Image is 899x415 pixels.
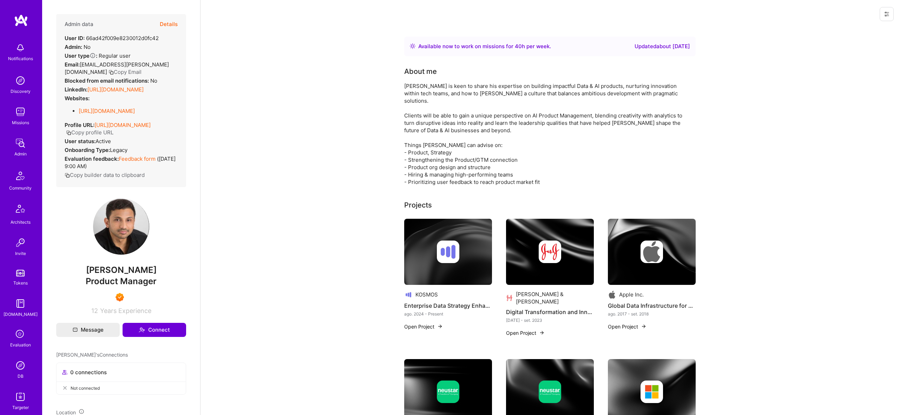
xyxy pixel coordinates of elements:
div: Apple Inc. [619,291,644,298]
img: Company logo [641,241,663,263]
strong: Blocked from email notifications: [65,77,150,84]
a: [URL][DOMAIN_NAME] [87,86,144,93]
div: Admin [14,150,27,158]
span: [EMAIL_ADDRESS][PERSON_NAME][DOMAIN_NAME] [65,61,169,75]
div: No [65,77,157,84]
img: Availability [410,43,415,49]
span: [PERSON_NAME] [56,265,186,275]
span: legacy [110,147,127,153]
button: Copy builder data to clipboard [65,171,145,179]
div: Architects [11,218,31,226]
i: icon Connect [139,327,145,333]
img: Company logo [404,290,413,299]
span: 40 [515,43,522,50]
span: 0 connections [70,369,107,376]
div: Targeter [12,404,29,411]
button: Copy Email [109,68,142,76]
h4: Admin data [65,21,93,27]
img: Company logo [506,294,513,302]
img: cover [506,219,594,285]
img: Company logo [437,381,459,403]
button: Connect [123,323,186,337]
img: admin teamwork [13,136,27,150]
img: Company logo [539,381,561,403]
i: icon CloseGray [62,385,68,391]
div: Notifications [8,55,33,62]
strong: Profile URL: [65,122,94,128]
div: [PERSON_NAME] is keen to share his expertise on building impactful Data & AI products, nurturing ... [404,82,685,186]
h4: Global Data Infrastructure for Maps [608,301,696,310]
button: Message [56,323,120,337]
i: Help [90,52,96,59]
div: Regular user [65,52,131,59]
strong: Email: [65,61,80,68]
i: icon Copy [66,130,71,135]
h4: Digital Transformation and Innovation in Healthcare [506,307,594,317]
span: Not connected [71,384,100,392]
i: icon SelectionTeam [14,328,27,341]
span: [PERSON_NAME]'s Connections [56,351,128,358]
div: Evaluation [10,341,31,349]
img: teamwork [13,105,27,119]
div: 66ad42f009e8230012d0fc42 [65,34,159,42]
img: User Avatar [93,198,149,255]
div: [PERSON_NAME] & [PERSON_NAME] [516,290,594,305]
i: icon Copy [109,70,114,75]
div: [DATE] - set. 2023 [506,317,594,324]
div: [DOMAIN_NAME] [4,311,38,318]
div: Community [9,184,32,192]
strong: User ID: [65,35,85,41]
div: ( [DATE] 9:00 AM ) [65,155,178,170]
strong: User status: [65,138,96,145]
img: guide book [13,296,27,311]
strong: Evaluation feedback: [65,155,119,162]
img: cover [608,219,696,285]
span: Active [96,138,111,145]
img: Community [12,167,29,184]
button: Open Project [608,323,647,330]
div: DB [18,372,24,380]
div: Invite [15,250,26,257]
strong: LinkedIn: [65,86,87,93]
h4: Enterprise Data Strategy Enhancement [404,301,492,310]
img: Company logo [641,381,663,403]
button: 0 connectionsNot connected [56,363,186,395]
img: Invite [13,236,27,250]
span: Product Manager [86,276,157,286]
button: Copy profile URL [66,129,113,136]
div: Updated about [DATE] [635,42,690,51]
img: logo [14,14,28,27]
strong: Admin: [65,44,82,50]
img: Company logo [539,241,561,263]
img: arrow-right [641,324,647,329]
div: Discovery [11,88,31,95]
img: Company logo [608,290,616,299]
a: [URL][DOMAIN_NAME] [79,108,135,114]
i: icon Mail [73,327,78,332]
a: [URL][DOMAIN_NAME] [94,122,151,128]
div: ago. 2017 - set. 2018 [608,310,696,318]
img: arrow-right [539,330,545,336]
div: KOSMOS [415,291,438,298]
strong: Websites: [65,95,90,102]
img: arrow-right [437,324,443,329]
button: Details [160,14,178,34]
img: Architects [12,202,29,218]
img: Admin Search [13,358,27,372]
span: 12 [91,307,98,314]
div: Missions [12,119,29,126]
button: Open Project [506,329,545,337]
strong: User type : [65,52,97,59]
img: bell [13,41,27,55]
div: Projects [404,200,432,210]
strong: Onboarding Type: [65,147,110,153]
i: icon Copy [65,173,70,178]
img: cover [404,219,492,285]
a: Feedback form [119,155,156,162]
div: ago. 2024 - Present [404,310,492,318]
div: Tokens [13,279,28,287]
div: No [65,43,91,51]
img: Exceptional A.Teamer [116,293,124,301]
span: Years Experience [100,307,151,314]
img: tokens [16,270,25,276]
